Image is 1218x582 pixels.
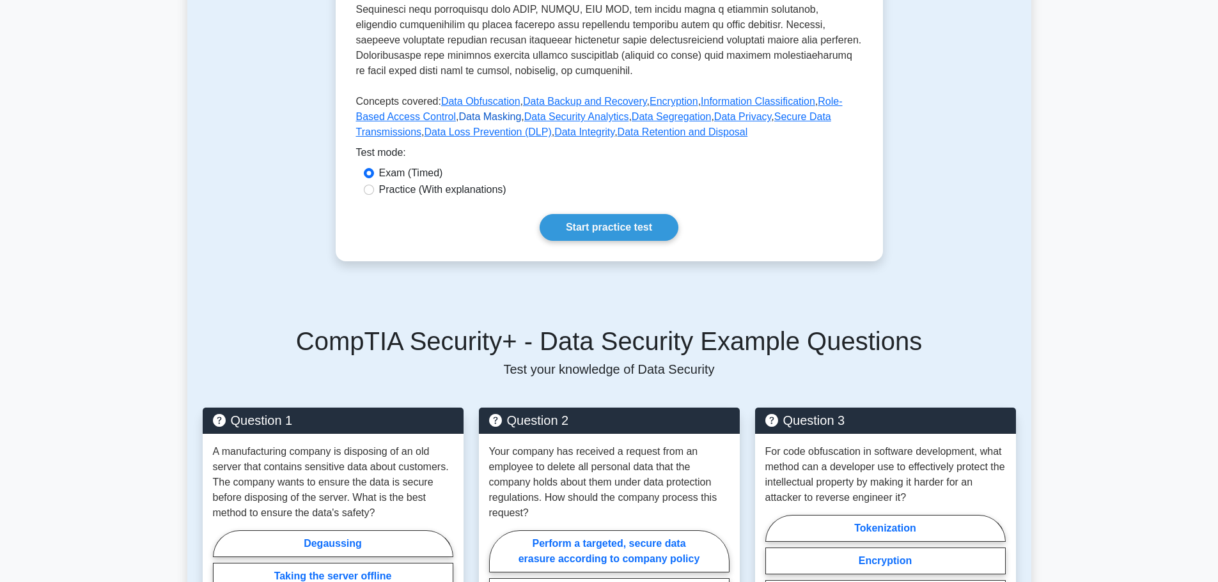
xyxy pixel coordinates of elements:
a: Encryption [650,96,698,107]
a: Data Segregation [632,111,712,122]
a: Data Backup and Recovery [523,96,647,107]
label: Exam (Timed) [379,165,443,181]
a: Information Classification [701,96,815,107]
a: Data Obfuscation [441,96,520,107]
label: Tokenization [765,515,1006,542]
h5: Question 3 [765,413,1006,428]
p: A manufacturing company is disposing of an old server that contains sensitive data about customer... [213,444,453,521]
label: Perform a targeted, secure data erasure according to company policy [489,530,730,572]
a: Data Retention and Disposal [618,126,748,137]
label: Encryption [765,548,1006,574]
a: Data Security Analytics [524,111,629,122]
a: Data Masking [458,111,521,122]
a: Data Integrity [554,126,614,137]
a: Data Loss Prevention (DLP) [425,126,552,137]
label: Practice (With explanations) [379,182,506,197]
label: Degaussing [213,530,453,557]
h5: CompTIA Security+ - Data Security Example Questions [203,326,1016,356]
p: Concepts covered: , , , , , , , , , , , , [356,94,863,145]
p: Test your knowledge of Data Security [203,362,1016,377]
a: Data Privacy [714,111,772,122]
p: For code obfuscation in software development, what method can ​a developer use to effectively pro... [765,444,1006,505]
a: Start practice test [540,214,678,241]
div: Test mode: [356,145,863,165]
p: Your company has received a request from an employee to delete all personal data that the company... [489,444,730,521]
h5: Question 1 [213,413,453,428]
h5: Question 2 [489,413,730,428]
